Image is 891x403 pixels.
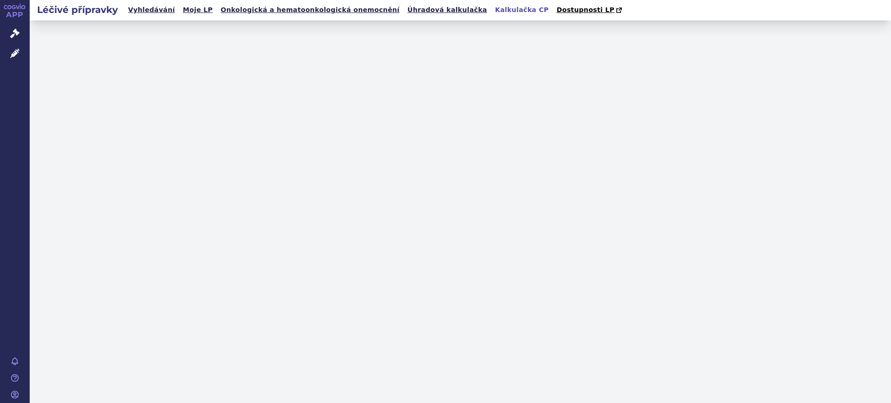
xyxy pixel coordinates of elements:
span: Dostupnosti LP [556,6,614,13]
a: Dostupnosti LP [554,4,626,17]
a: Onkologická a hematoonkologická onemocnění [218,4,402,16]
h2: Léčivé přípravky [30,3,125,16]
a: Úhradová kalkulačka [405,4,490,16]
a: Kalkulačka CP [492,4,552,16]
a: Moje LP [180,4,215,16]
a: Vyhledávání [125,4,178,16]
